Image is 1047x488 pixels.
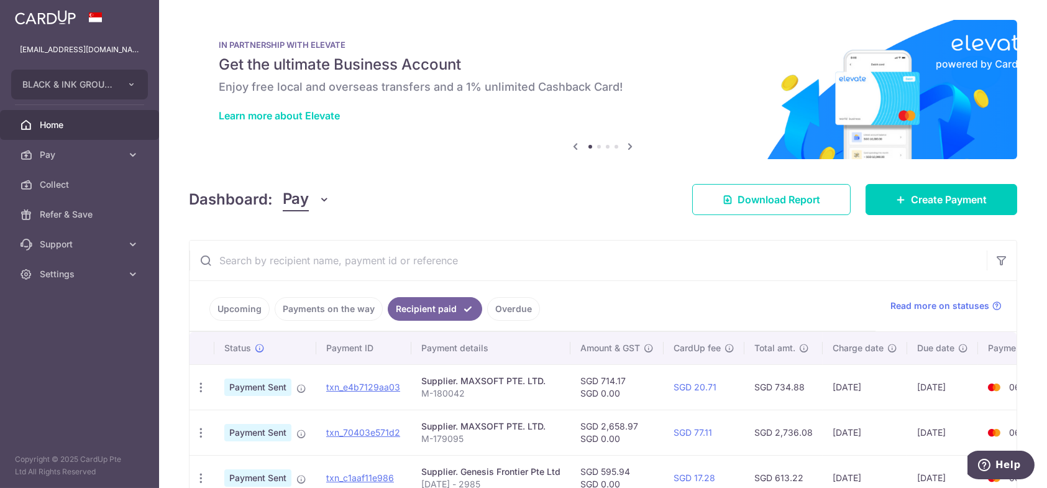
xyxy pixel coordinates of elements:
[189,188,273,211] h4: Dashboard:
[580,342,640,354] span: Amount & GST
[421,420,560,433] div: Supplier. MAXSOFT PTE. LTD.
[219,80,987,94] h6: Enjoy free local and overseas transfers and a 1% unlimited Cashback Card!
[219,40,987,50] p: IN PARTNERSHIP WITH ELEVATE
[487,297,540,321] a: Overdue
[189,20,1017,159] img: Renovation banner
[224,379,291,396] span: Payment Sent
[738,192,820,207] span: Download Report
[40,149,122,161] span: Pay
[421,466,560,478] div: Supplier. Genesis Frontier Pte Ltd
[866,184,1017,215] a: Create Payment
[421,433,560,445] p: M-179095
[326,427,400,438] a: txn_70403e571d2
[15,10,76,25] img: CardUp
[326,382,400,392] a: txn_e4b7129aa03
[1009,472,1031,483] span: 0603
[823,364,907,410] td: [DATE]
[224,469,291,487] span: Payment Sent
[219,109,340,122] a: Learn more about Elevate
[326,472,394,483] a: txn_c1aaf11e986
[744,410,823,455] td: SGD 2,736.08
[890,300,1002,312] a: Read more on statuses
[917,342,954,354] span: Due date
[224,342,251,354] span: Status
[674,342,721,354] span: CardUp fee
[209,297,270,321] a: Upcoming
[982,380,1007,395] img: Bank Card
[411,332,570,364] th: Payment details
[570,364,664,410] td: SGD 714.17 SGD 0.00
[967,451,1035,482] iframe: Opens a widget where you can find more information
[911,192,987,207] span: Create Payment
[570,410,664,455] td: SGD 2,658.97 SGD 0.00
[823,410,907,455] td: [DATE]
[907,364,978,410] td: [DATE]
[674,472,715,483] a: SGD 17.28
[40,178,122,191] span: Collect
[40,268,122,280] span: Settings
[40,238,122,251] span: Support
[22,78,114,91] span: BLACK & INK GROUP PTE. LTD
[40,119,122,131] span: Home
[421,387,560,400] p: M-180042
[190,241,987,280] input: Search by recipient name, payment id or reference
[744,364,823,410] td: SGD 734.88
[283,188,309,211] span: Pay
[890,300,989,312] span: Read more on statuses
[833,342,884,354] span: Charge date
[20,44,139,56] p: [EMAIL_ADDRESS][DOMAIN_NAME]
[674,382,716,392] a: SGD 20.71
[11,70,148,99] button: BLACK & INK GROUP PTE. LTD
[224,424,291,441] span: Payment Sent
[982,425,1007,440] img: Bank Card
[275,297,383,321] a: Payments on the way
[421,375,560,387] div: Supplier. MAXSOFT PTE. LTD.
[1009,427,1031,438] span: 0603
[754,342,795,354] span: Total amt.
[907,410,978,455] td: [DATE]
[1009,382,1031,392] span: 0603
[316,332,411,364] th: Payment ID
[219,55,987,75] h5: Get the ultimate Business Account
[692,184,851,215] a: Download Report
[388,297,482,321] a: Recipient paid
[40,208,122,221] span: Refer & Save
[283,188,331,211] button: Pay
[674,427,712,438] a: SGD 77.11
